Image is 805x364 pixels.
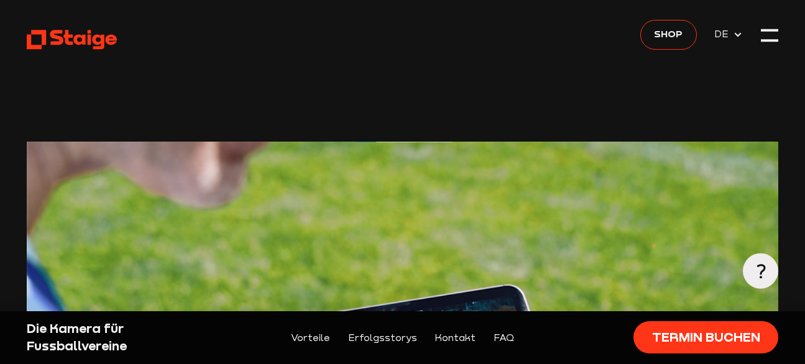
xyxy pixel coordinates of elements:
span: Shop [654,26,683,42]
a: Vorteile [291,330,330,345]
a: Termin buchen [633,321,778,353]
a: FAQ [494,330,514,345]
div: Die Kamera für Fussballvereine [27,320,205,355]
span: DE [714,26,733,42]
a: Shop [640,20,697,50]
a: Kontakt [435,330,476,345]
a: Erfolgsstorys [348,330,417,345]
